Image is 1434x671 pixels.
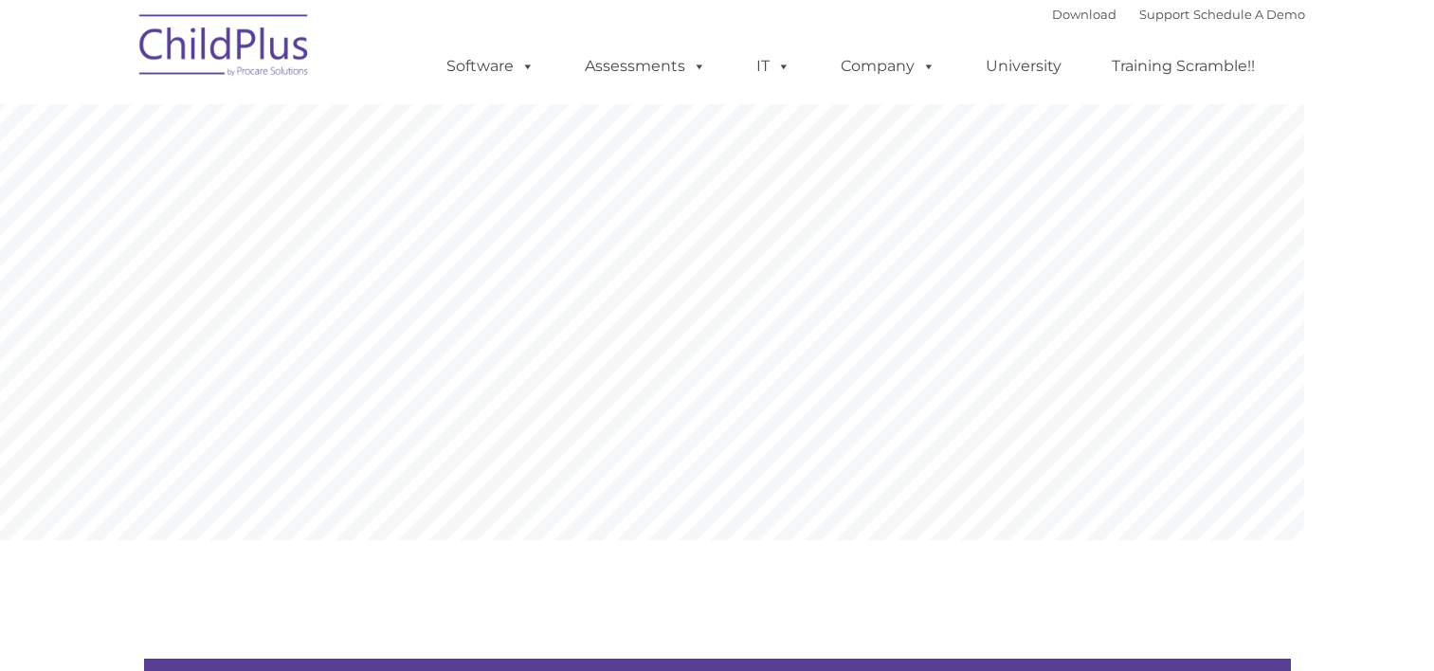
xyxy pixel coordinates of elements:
a: Assessments [566,47,725,85]
a: Schedule A Demo [1193,7,1305,22]
font: | [1052,7,1305,22]
a: Download [1052,7,1116,22]
a: Company [822,47,954,85]
a: Software [427,47,554,85]
a: Training Scramble!! [1093,47,1274,85]
a: Support [1139,7,1189,22]
img: ChildPlus by Procare Solutions [130,1,319,96]
a: IT [737,47,809,85]
a: University [967,47,1080,85]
